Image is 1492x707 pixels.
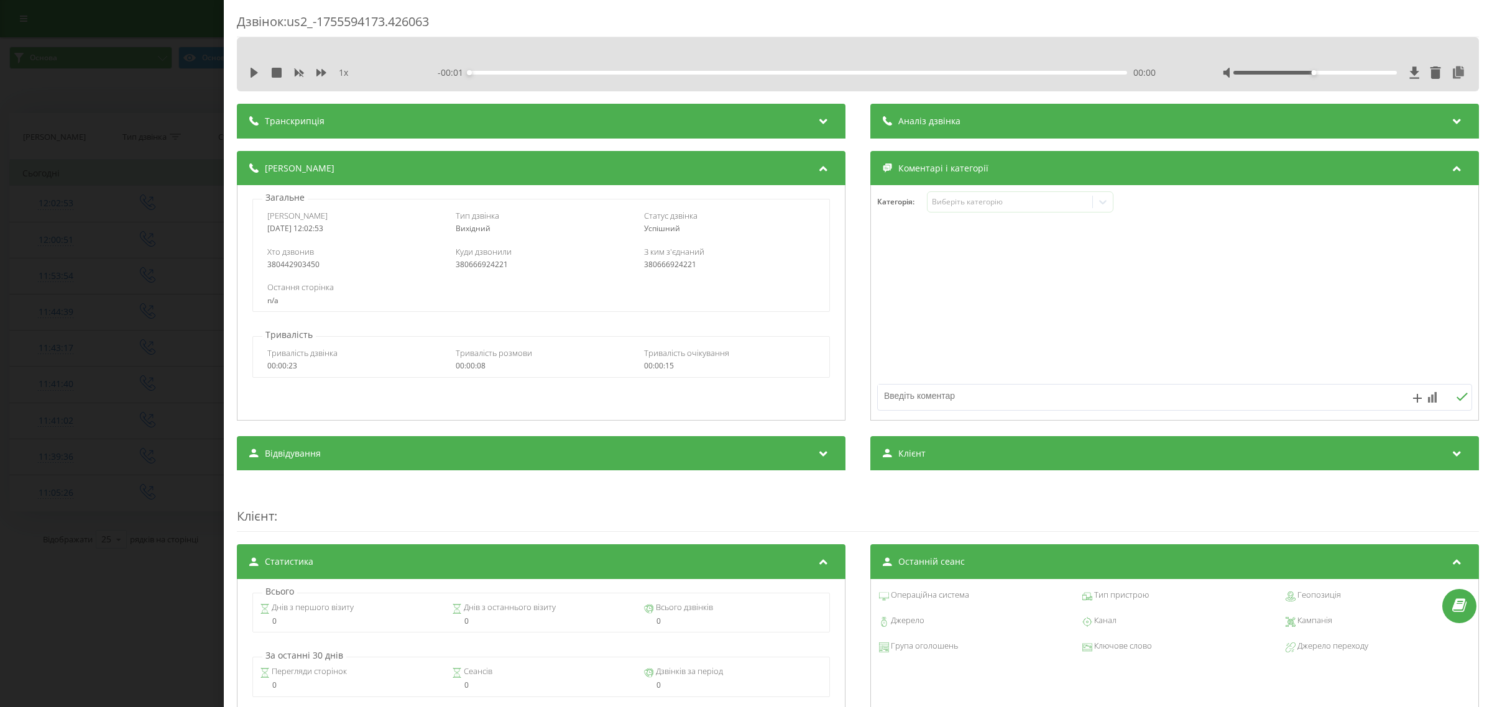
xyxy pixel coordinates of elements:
[260,617,438,626] div: 0
[265,555,313,568] span: Статистика
[267,224,438,233] div: [DATE] 12:02:53
[644,617,822,626] div: 0
[1092,589,1149,601] span: Тип пристрою
[1296,589,1341,601] span: Геопозиція
[237,508,274,524] span: Клієнт
[898,447,926,460] span: Клієнт
[265,115,325,127] span: Транскрипція
[644,347,729,358] span: Тривалість очікування
[265,447,321,460] span: Відвідування
[654,665,723,678] span: Дзвінків за період
[1133,66,1156,79] span: 00:00
[456,223,490,234] span: Вихідний
[267,362,438,370] div: 00:00:23
[462,665,492,678] span: Сеансів
[456,246,512,257] span: Куди дзвонили
[237,13,1479,37] div: Дзвінок : us2_-1755594173.426063
[262,585,297,598] p: Всього
[889,589,969,601] span: Операційна система
[456,347,532,358] span: Тривалість розмови
[889,640,958,652] span: Група оголошень
[644,681,822,690] div: 0
[1296,614,1332,627] span: Кампанія
[877,198,927,206] h4: Категорія :
[456,362,627,370] div: 00:00:08
[654,601,713,614] span: Всього дзвінків
[267,246,314,257] span: Хто дзвонив
[898,115,960,127] span: Аналіз дзвінка
[898,555,965,568] span: Останній сеанс
[265,162,334,175] span: [PERSON_NAME]
[1092,640,1152,652] span: Ключове слово
[452,681,630,690] div: 0
[438,66,469,79] span: - 00:01
[262,329,316,341] p: Тривалість
[270,601,354,614] span: Днів з першого візиту
[267,296,814,305] div: n/a
[270,665,347,678] span: Перегляди сторінок
[456,260,627,269] div: 380666924221
[467,70,472,75] div: Accessibility label
[462,601,556,614] span: Днів з останнього візиту
[452,617,630,626] div: 0
[644,246,704,257] span: З ким з'єднаний
[898,162,988,175] span: Коментарі і категорії
[1296,640,1368,652] span: Джерело переходу
[644,260,815,269] div: 380666924221
[644,223,680,234] span: Успішний
[267,347,338,358] span: Тривалість дзвінка
[237,483,1479,532] div: :
[260,681,438,690] div: 0
[267,281,334,293] span: Остання сторінка
[889,614,924,627] span: Джерело
[1312,70,1317,75] div: Accessibility label
[267,260,438,269] div: 380442903450
[1092,614,1117,627] span: Канал
[262,191,308,204] p: Загальне
[267,210,328,221] span: [PERSON_NAME]
[456,210,499,221] span: Тип дзвінка
[339,66,348,79] span: 1 x
[932,197,1087,207] div: Виберіть категорію
[644,362,815,370] div: 00:00:15
[644,210,698,221] span: Статус дзвінка
[262,649,346,662] p: За останні 30 днів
